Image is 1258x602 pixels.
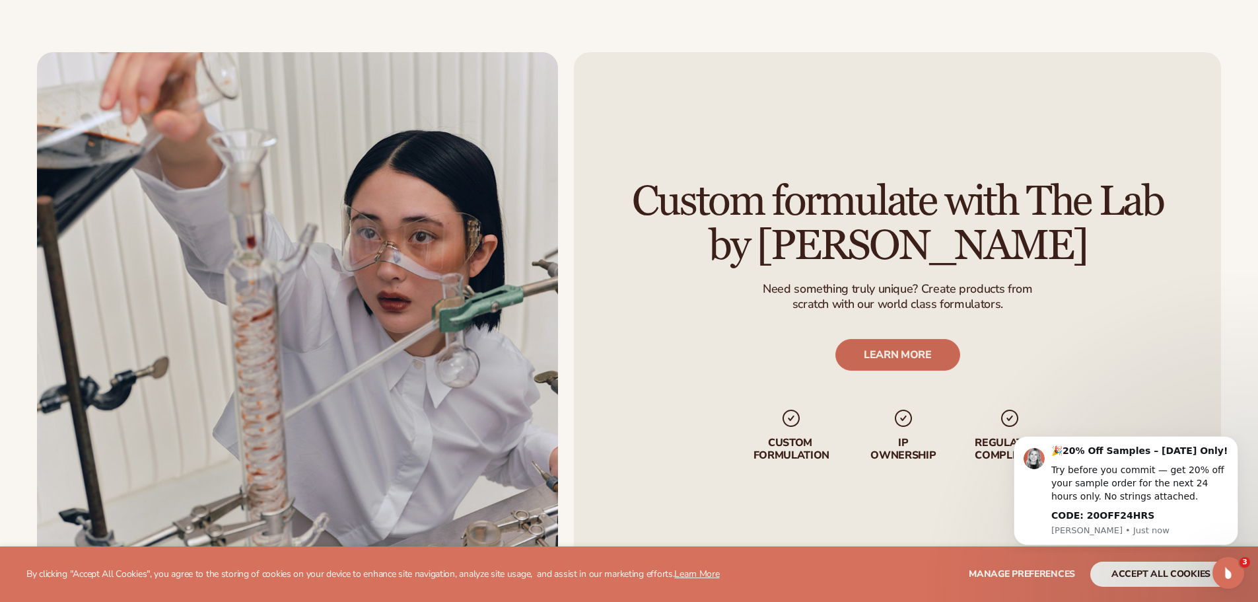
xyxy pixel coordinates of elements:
[763,282,1032,297] p: Need something truly unique? Create products from
[763,297,1032,312] p: scratch with our world class formulators.
[674,568,719,580] a: Learn More
[969,568,1075,580] span: Manage preferences
[994,424,1258,553] iframe: Intercom notifications message
[781,408,802,429] img: checkmark_svg
[1090,562,1232,587] button: accept all cookies
[973,437,1045,462] p: regulatory compliance
[37,52,558,589] img: Female scientist in chemistry lab.
[1240,557,1250,568] span: 3
[998,408,1020,429] img: checkmark_svg
[892,408,913,429] img: checkmark_svg
[611,179,1185,268] h2: Custom formulate with The Lab by [PERSON_NAME]
[26,569,720,580] p: By clicking "Accept All Cookies", you agree to the storing of cookies on your device to enhance s...
[869,437,936,462] p: IP Ownership
[969,562,1075,587] button: Manage preferences
[1212,557,1244,589] iframe: Intercom live chat
[750,437,832,462] p: Custom formulation
[835,339,960,371] a: LEARN MORE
